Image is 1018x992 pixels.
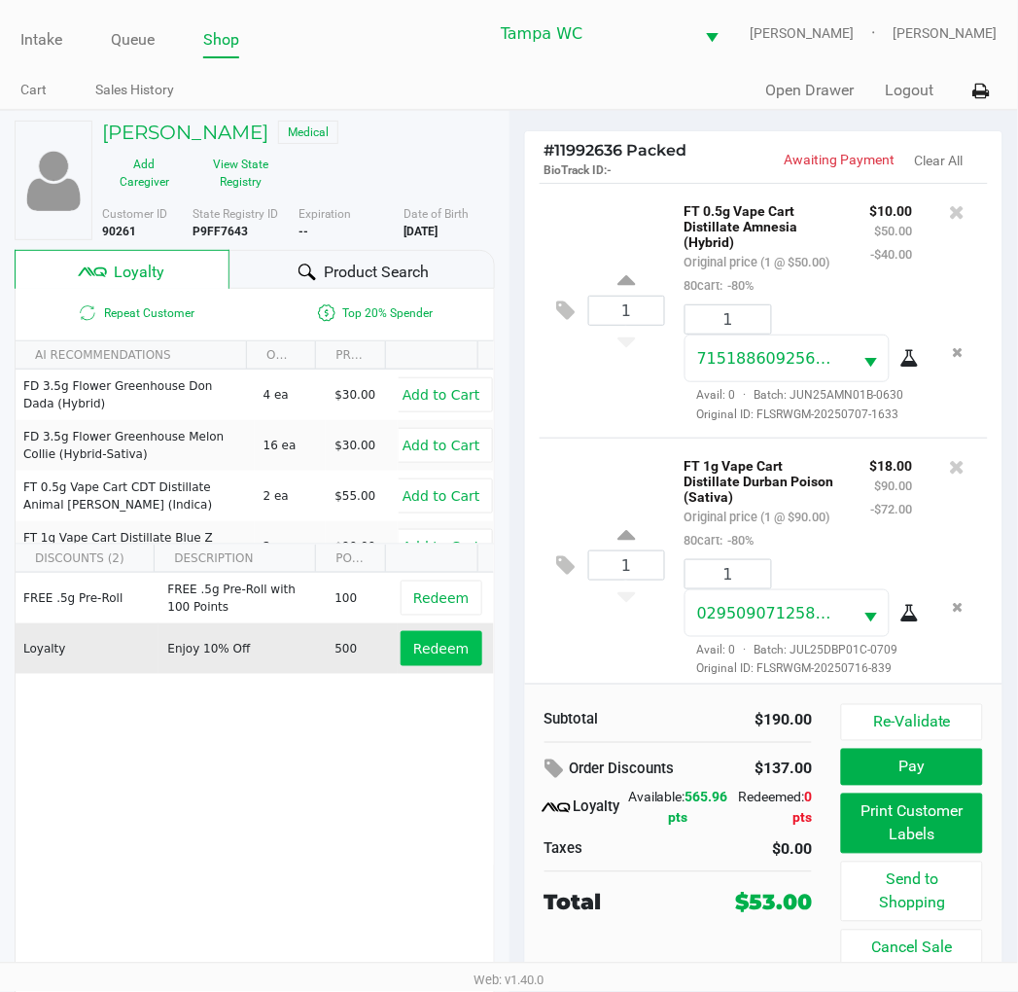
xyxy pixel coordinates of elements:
[255,301,494,325] span: Top 20% Spender
[628,788,728,829] div: Available:
[102,207,167,221] span: Customer ID
[404,207,469,221] span: Date of Birth
[736,643,755,656] span: ·
[401,581,481,616] button: Redeem
[16,341,246,370] th: AI RECOMMENDATIONS
[102,149,187,197] button: Add Caregiver
[95,78,174,102] a: Sales History
[669,790,729,826] span: 565.96 pts
[278,121,338,144] span: Medical
[16,521,255,572] td: FT 1g Vape Cart Distillate Blue Z (Hybrid-Indica)
[390,428,493,463] button: Add to Cart
[685,406,913,423] span: Original ID: FLSRWGM-20250707-1633
[693,838,813,862] div: $0.00
[403,539,480,554] span: Add to Cart
[334,489,375,503] span: $55.00
[841,749,982,786] button: Pay
[154,545,315,573] th: DESCRIPTION
[255,521,327,572] td: 2 ea
[841,704,982,741] button: Re-Validate
[742,753,812,786] div: $137.00
[474,974,544,988] span: Web: v1.40.0
[852,336,889,381] button: Select
[685,533,755,548] small: 80cart:
[693,709,813,732] div: $190.00
[501,22,682,46] span: Tampa WC
[544,709,664,731] div: Subtotal
[685,510,830,524] small: Original price (1 @ $90.00)
[404,225,438,238] b: [DATE]
[102,121,268,144] h5: [PERSON_NAME]
[16,370,255,420] td: FD 3.5g Flower Greenhouse Don Dada (Hybrid)
[723,278,755,293] span: -80%
[114,261,164,284] span: Loyalty
[315,341,384,370] th: PRICE
[735,887,812,919] div: $53.00
[403,488,480,504] span: Add to Cart
[870,453,913,474] p: $18.00
[390,529,493,564] button: Add to Cart
[193,207,278,221] span: State Registry ID
[886,79,934,102] button: Logout
[685,453,841,505] p: FT 1g Vape Cart Distillate Durban Poison (Sativa)
[544,163,608,177] span: BioTrack ID:
[16,341,494,544] div: Data table
[608,163,613,177] span: -
[544,141,687,159] span: 11992636 Packed
[870,198,913,219] p: $10.00
[544,887,704,919] div: Total
[102,225,136,238] b: 90261
[945,589,971,625] button: Remove the package from the orderLine
[255,420,327,471] td: 16 ea
[697,349,856,368] span: 7151886092569092
[16,623,158,674] td: Loyalty
[158,623,326,674] td: Enjoy 10% Off
[16,573,158,623] td: FREE .5g Pre-Roll
[401,631,481,666] button: Redeem
[324,261,429,284] span: Product Search
[544,838,664,861] div: Taxes
[413,641,469,656] span: Redeem
[685,278,755,293] small: 80cart:
[203,26,239,53] a: Shop
[894,23,998,44] span: [PERSON_NAME]
[158,573,326,623] td: FREE .5g Pre-Roll with 100 Points
[685,255,830,269] small: Original price (1 @ $50.00)
[841,862,982,922] button: Send to Shopping
[20,78,47,102] a: Cart
[334,540,375,553] span: $90.00
[728,788,813,829] div: Redeemed:
[945,335,971,371] button: Remove the package from the orderLine
[763,150,895,170] p: Awaiting Payment
[16,301,255,325] span: Repeat Customer
[16,545,494,866] div: Data table
[723,533,755,548] span: -80%
[871,247,913,262] small: -$40.00
[875,478,913,493] small: $90.00
[326,573,398,623] td: 100
[16,471,255,521] td: FT 0.5g Vape Cart CDT Distillate Animal [PERSON_NAME] (Indica)
[915,151,964,171] button: Clear All
[403,387,480,403] span: Add to Cart
[111,26,155,53] a: Queue
[187,149,284,197] button: View State Registry
[20,26,62,53] a: Intake
[16,545,154,573] th: DISCOUNTS (2)
[875,224,913,238] small: $50.00
[390,478,493,514] button: Add to Cart
[326,623,398,674] td: 500
[413,590,469,606] span: Redeem
[255,471,327,521] td: 2 ea
[298,225,308,238] b: --
[298,207,352,221] span: Expiration
[544,141,555,159] span: #
[871,502,913,516] small: -$72.00
[852,590,889,636] button: Select
[193,225,248,238] b: P9FF7643
[76,301,99,325] inline-svg: Is repeat customer
[403,438,480,453] span: Add to Cart
[544,797,629,820] div: Loyalty
[390,377,493,412] button: Add to Cart
[841,930,982,967] button: Cancel Sale
[766,79,855,102] button: Open Drawer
